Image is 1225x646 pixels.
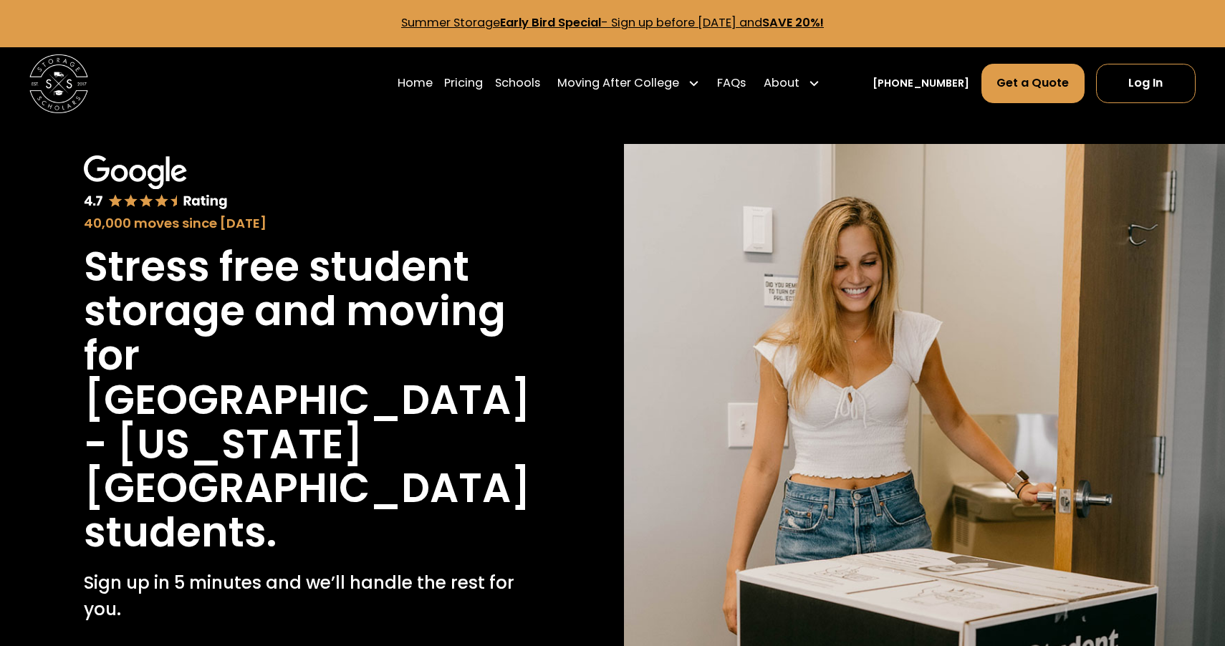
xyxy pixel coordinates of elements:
div: About [764,74,799,92]
h1: [GEOGRAPHIC_DATA] - [US_STATE][GEOGRAPHIC_DATA] [84,378,531,511]
h1: students. [84,511,277,555]
h1: Stress free student storage and moving for [84,245,517,378]
img: Google 4.7 star rating [84,155,228,211]
a: Log In [1096,64,1196,103]
p: Sign up in 5 minutes and we’ll handle the rest for you. [84,570,517,623]
a: Pricing [444,63,483,104]
a: Get a Quote [981,64,1085,103]
strong: Early Bird Special [500,14,601,31]
img: Storage Scholars main logo [29,54,88,113]
a: [PHONE_NUMBER] [873,76,969,91]
div: 40,000 moves since [DATE] [84,213,517,233]
a: Home [398,63,433,104]
a: FAQs [717,63,746,104]
div: Moving After College [557,74,679,92]
a: Summer StorageEarly Bird Special- Sign up before [DATE] andSAVE 20%! [401,14,824,31]
strong: SAVE 20%! [762,14,824,31]
a: Schools [495,63,540,104]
